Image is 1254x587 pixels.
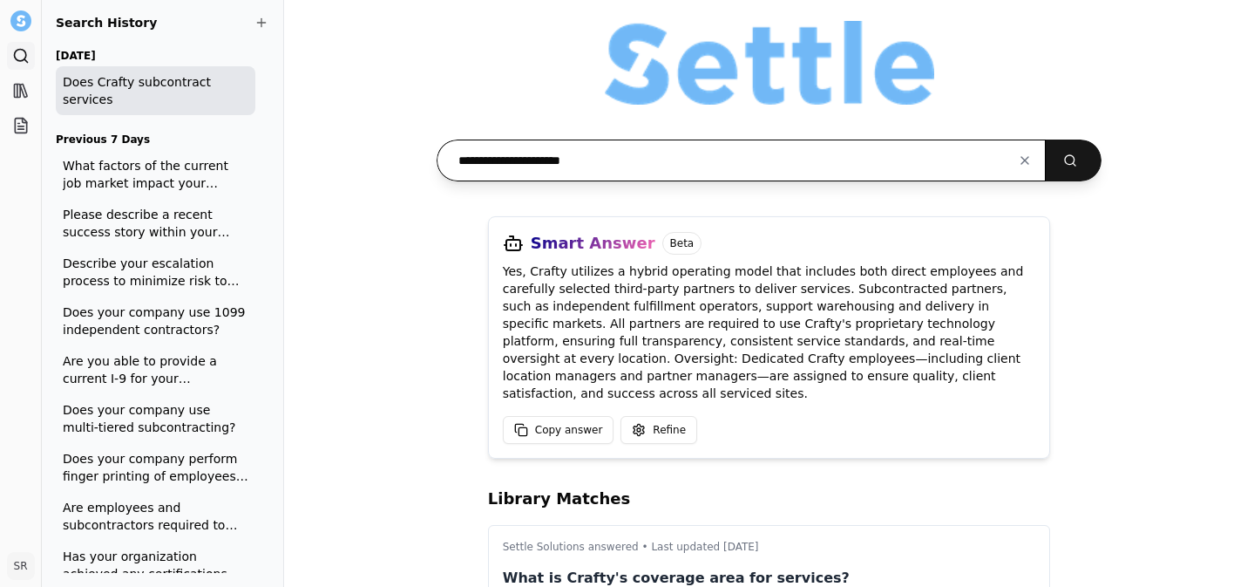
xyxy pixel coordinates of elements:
[63,450,248,485] span: Does your company perform finger printing of employees and provide documentation if requested?
[7,112,35,140] a: Projects
[488,487,1051,511] h2: Library Matches
[7,552,35,580] button: SR
[63,157,248,192] span: What factors of the current job market impact your pricing model?
[63,255,248,290] span: Describe your escalation process to minimize risk to service quality.
[620,416,697,444] button: Refine
[7,42,35,70] a: Search
[56,14,269,31] h2: Search History
[63,73,248,108] span: Does Crafty subcontract services
[1004,145,1046,176] button: Clear input
[531,231,655,256] h3: Smart Answer
[63,304,248,338] span: Does your company use 1099 independent contractors?
[662,232,702,255] span: Beta
[63,352,248,387] span: Are you able to provide a current I-9 for your employees and subcontractors if requested? If not,...
[535,423,603,437] span: Copy answer
[653,423,686,437] span: Refine
[10,10,31,31] img: Settle
[7,7,35,35] button: Settle
[503,540,1036,554] p: Settle Solutions answered • Last updated [DATE]
[503,416,614,444] button: Copy answer
[63,206,248,241] span: Please describe a recent success story within your company dealing with challenges or issues that...
[605,21,934,105] img: Organization logo
[63,548,248,583] span: Has your organization achieved any certifications regarding their commitment to quality? (ISO, etc.)
[63,401,248,436] span: Does your company use multi-tiered subcontracting?
[7,77,35,105] a: Library
[503,263,1036,402] p: Yes, Crafty utilizes a hybrid operating model that includes both direct employees and carefully s...
[56,45,255,66] h3: [DATE]
[56,129,255,150] h3: Previous 7 Days
[63,499,248,534] span: Are employees and subcontractors required to take drug tests and undergo background checks?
